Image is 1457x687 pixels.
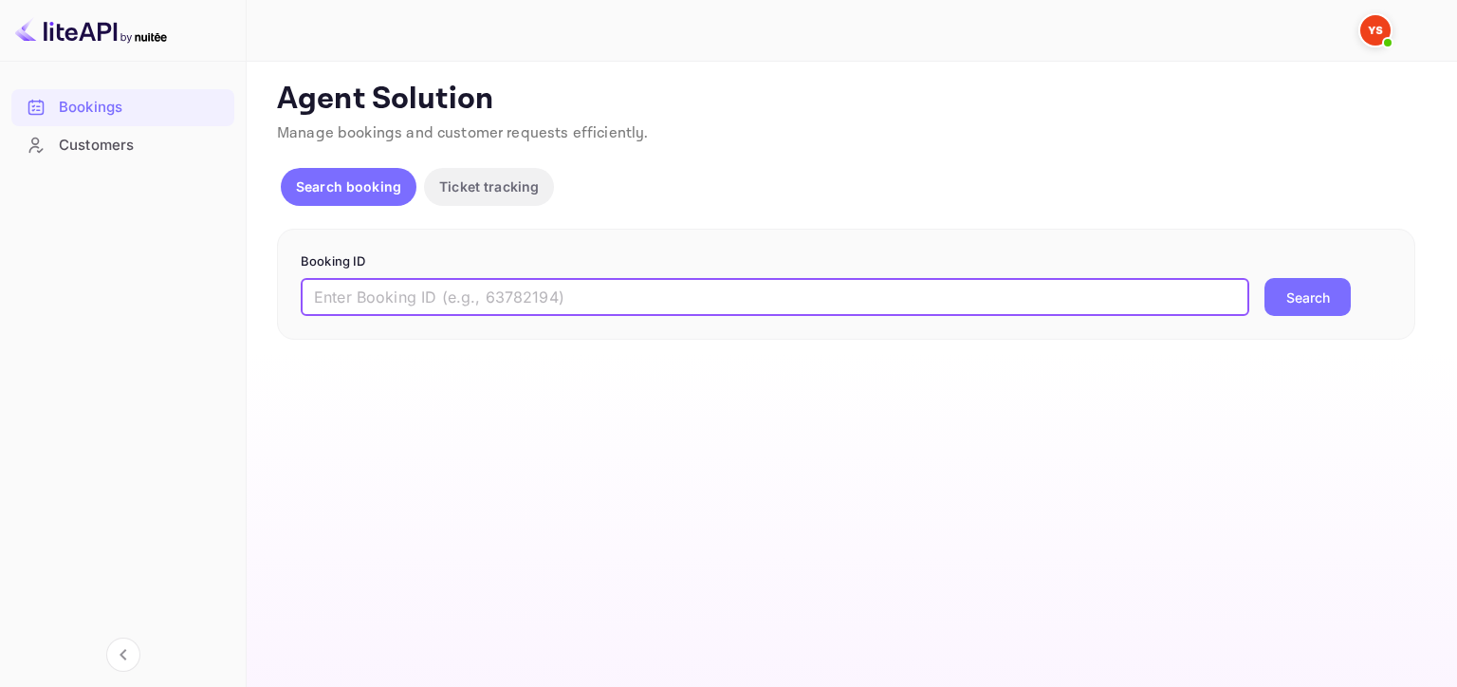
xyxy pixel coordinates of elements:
[301,278,1249,316] input: Enter Booking ID (e.g., 63782194)
[106,638,140,672] button: Collapse navigation
[11,89,234,126] div: Bookings
[1360,15,1391,46] img: Yandex Support
[59,135,225,157] div: Customers
[11,127,234,164] div: Customers
[301,252,1392,271] p: Booking ID
[11,127,234,162] a: Customers
[277,123,649,143] span: Manage bookings and customer requests efficiently.
[15,15,167,46] img: LiteAPI logo
[439,176,539,196] p: Ticket tracking
[1264,278,1351,316] button: Search
[59,97,225,119] div: Bookings
[296,176,401,196] p: Search booking
[277,81,1423,119] p: Agent Solution
[11,89,234,124] a: Bookings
